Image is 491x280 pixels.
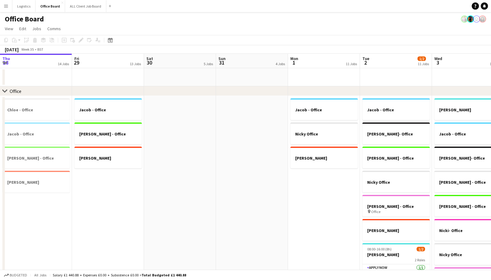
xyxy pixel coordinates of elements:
[2,147,70,168] app-job-card: [PERSON_NAME] - Office
[2,107,70,113] h3: Chloe - Office
[290,147,358,168] app-job-card: [PERSON_NAME]
[418,62,429,66] div: 11 Jobs
[362,171,430,192] app-job-card: Nicky Office
[362,122,430,144] app-job-card: [PERSON_NAME]- Office
[74,131,142,137] h3: [PERSON_NAME] - Office
[362,195,430,217] app-job-card: [PERSON_NAME] - Office Office
[45,25,63,33] a: Comms
[415,258,425,262] span: 2 Roles
[362,219,430,241] app-job-card: [PERSON_NAME]
[37,47,43,52] div: BST
[10,273,27,277] span: Budgeted
[362,252,430,257] h3: [PERSON_NAME]
[461,15,468,23] app-user-avatar: Nicki Neale
[418,56,426,61] span: 1/2
[10,88,21,94] div: Office
[2,171,70,192] app-job-card: [PERSON_NAME]
[362,131,430,137] h3: [PERSON_NAME]- Office
[5,46,19,52] div: [DATE]
[434,56,442,61] span: Wed
[276,62,285,66] div: 4 Jobs
[2,131,70,137] h3: Jacob - Office
[367,247,392,251] span: 08:00-16:00 (8h)
[58,62,69,66] div: 14 Jobs
[74,122,142,144] app-job-card: [PERSON_NAME] - Office
[362,228,430,233] h3: [PERSON_NAME]
[346,62,357,66] div: 11 Jobs
[218,56,226,61] span: Sun
[2,59,10,66] span: 28
[362,180,430,185] h3: Nicky Office
[362,98,430,120] app-job-card: Jacob - Office
[217,59,226,66] span: 31
[12,0,36,12] button: Logistics
[74,107,142,113] h3: Jacob - Office
[473,15,480,23] app-user-avatar: Finance Team
[2,56,10,61] span: Thu
[33,273,48,277] span: All jobs
[467,15,474,23] app-user-avatar: Desiree Ramsey
[5,14,44,24] h1: Office Board
[19,26,26,31] span: Edit
[290,122,358,144] app-job-card: Nicky Office
[74,98,142,120] app-job-card: Jacob - Office
[130,62,141,66] div: 13 Jobs
[2,155,70,161] h3: [PERSON_NAME] - Office
[74,56,79,61] span: Fri
[5,26,13,31] span: View
[362,147,430,168] app-job-card: [PERSON_NAME] - Office
[3,272,28,278] button: Budgeted
[2,25,16,33] a: View
[479,15,486,23] app-user-avatar: Claire Castle
[290,56,298,61] span: Mon
[65,0,106,12] button: ALL Client Job Board
[74,155,142,161] h3: [PERSON_NAME]
[20,47,35,52] span: Week 35
[371,209,380,214] span: Office
[30,25,44,33] a: Jobs
[2,98,70,120] app-job-card: Chloe - Office
[32,26,41,31] span: Jobs
[289,59,298,66] span: 1
[362,155,430,161] h3: [PERSON_NAME] - Office
[145,59,153,66] span: 30
[53,273,186,277] div: Salary £1 440.88 + Expenses £0.00 + Subsistence £0.00 =
[17,25,29,33] a: Edit
[74,147,142,168] app-job-card: [PERSON_NAME]
[362,204,430,209] h3: [PERSON_NAME] - Office
[146,56,153,61] span: Sat
[433,59,442,66] span: 3
[36,0,65,12] button: Office Board
[73,59,79,66] span: 29
[2,180,70,185] h3: [PERSON_NAME]
[362,107,430,113] h3: Jacob - Office
[290,155,358,161] h3: [PERSON_NAME]
[361,59,369,66] span: 2
[290,107,358,113] h3: Jacob - Office
[362,56,369,61] span: Tue
[290,98,358,120] app-job-card: Jacob - Office
[204,62,213,66] div: 5 Jobs
[290,131,358,137] h3: Nicky Office
[2,122,70,144] app-job-card: Jacob - Office
[47,26,61,31] span: Comms
[142,273,186,277] span: Total Budgeted £1 440.88
[417,247,425,251] span: 1/2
